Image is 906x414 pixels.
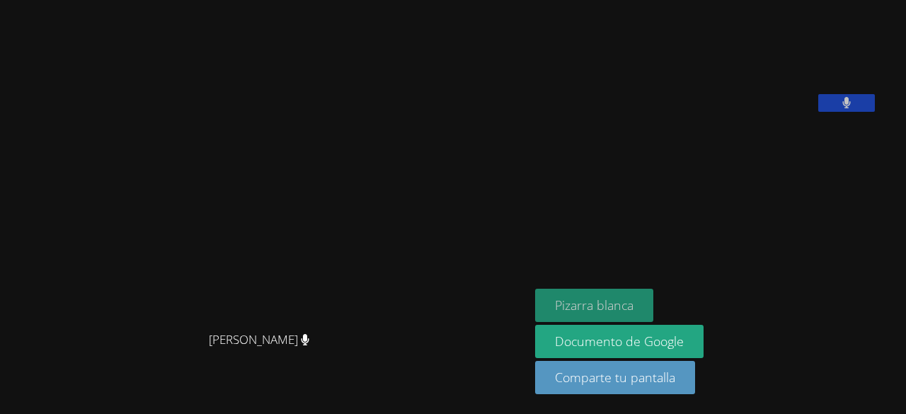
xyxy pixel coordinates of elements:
font: Pizarra blanca [555,297,633,314]
button: Pizarra blanca [535,289,653,322]
font: Documento de Google [555,333,684,350]
button: Comparte tu pantalla [535,361,695,394]
a: Documento de Google [535,325,704,358]
font: [PERSON_NAME] [209,331,298,347]
font: Comparte tu pantalla [555,369,675,386]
